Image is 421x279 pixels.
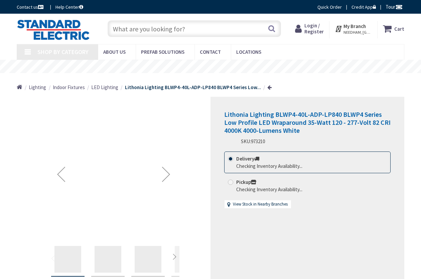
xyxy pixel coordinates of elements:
[236,179,256,185] strong: Pickup
[51,243,85,277] div: Lithonia Lighting BLWP4-40L-ADP-LP840 BLWP4 Series Low Profile LED Wraparound 35-Watt 120 - 277-V...
[343,30,372,35] span: NEEDHAM, [GEOGRAPHIC_DATA]
[317,4,342,10] a: Quick Order
[343,23,366,29] strong: My Branch
[251,138,265,145] span: 973210
[241,138,265,145] div: SKU:
[29,84,46,91] a: Lighting
[383,23,404,35] a: Cart
[295,23,324,35] a: Login / Register
[224,110,391,134] span: Lithonia Lighting BLWP4-40L-ADP-LP840 BLWP4 Series Low Profile LED Wraparound 35-Watt 120 - 277-V...
[394,23,404,35] strong: Cart
[131,243,165,277] div: Lithonia Lighting BLWP4-40L-ADP-LP840 BLWP4 Series Low Profile LED Wraparound 35-Watt 120 - 277-V...
[108,20,281,37] input: What are you looking for?
[386,4,403,10] span: Tour
[335,23,372,35] div: My Branch NEEDHAM, [GEOGRAPHIC_DATA]
[48,108,75,240] div: Previous
[91,84,118,91] a: LED Lighting
[53,84,85,91] a: Indoor Fixtures
[304,22,324,35] span: Login / Register
[236,156,259,162] strong: Delivery
[17,19,90,40] img: Standard Electric
[55,4,83,10] a: Help Center
[233,201,288,208] a: View Stock in Nearby Branches
[236,186,302,193] div: Checking Inventory Availability...
[91,243,125,277] div: Lithonia Lighting BLWP4-40L-ADP-LP840 BLWP4 Series Low Profile LED Wraparound 35-Watt 120 - 277-V...
[352,4,376,10] a: Credit App
[200,49,221,55] span: Contact
[236,49,261,55] span: Locations
[105,63,331,71] rs-layer: [MEDICAL_DATA]: Our Commitment to Our Employees and Customers
[169,240,179,277] div: Next
[125,84,261,90] strong: Lithonia Lighting BLWP4-40L-ADP-LP840 BLWP4 Series Low...
[17,4,45,10] a: Contact us
[141,49,184,55] span: Prefab Solutions
[236,163,302,170] div: Checking Inventory Availability...
[153,108,179,240] div: Next
[37,48,89,56] span: Shop By Category
[103,49,126,55] span: About Us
